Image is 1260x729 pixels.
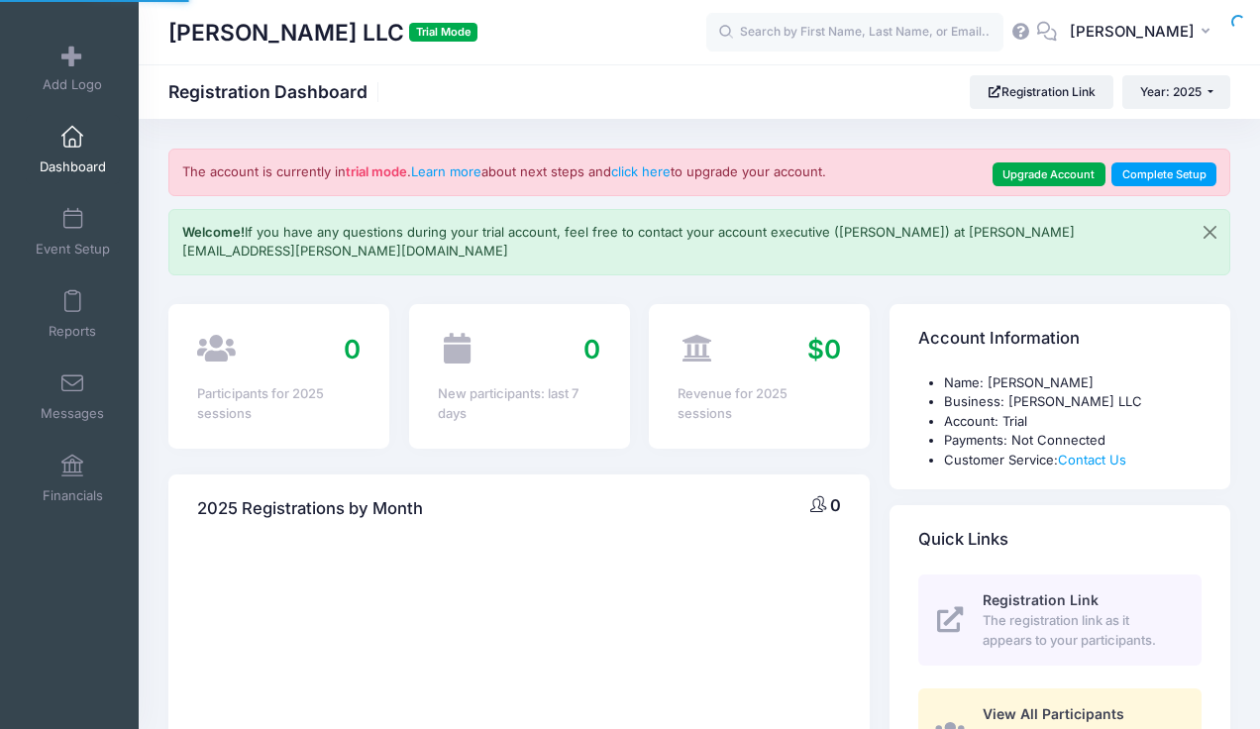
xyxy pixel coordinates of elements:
[411,163,481,179] a: Learn more
[983,591,1099,608] span: Registration Link
[197,384,361,423] div: Participants for 2025 sessions
[583,334,600,364] span: 0
[344,334,361,364] span: 0
[49,323,96,340] span: Reports
[438,384,601,423] div: New participants: last 7 days
[944,373,1202,393] li: Name: [PERSON_NAME]
[26,362,120,431] a: Messages
[983,705,1124,722] span: View All Participants
[1058,452,1126,468] a: Contact Us
[944,431,1202,451] li: Payments: Not Connected
[409,23,477,42] span: Trial Mode
[918,574,1202,666] a: Registration Link The registration link as it appears to your participants.
[918,512,1008,569] h4: Quick Links
[1122,75,1230,109] button: Year: 2025
[611,163,671,179] a: click here
[197,481,423,538] h4: 2025 Registrations by Month
[993,162,1105,186] a: Upgrade Account
[983,611,1179,650] span: The registration link as it appears to your participants.
[830,495,841,515] span: 0
[26,33,120,102] a: Add Logo
[706,13,1003,52] input: Search by First Name, Last Name, or Email...
[168,81,384,102] h1: Registration Dashboard
[36,241,110,258] span: Event Setup
[182,224,245,240] b: Welcome!
[41,405,104,422] span: Messages
[346,163,407,179] strong: trial mode
[43,487,103,504] span: Financials
[1140,84,1202,99] span: Year: 2025
[26,115,120,184] a: Dashboard
[807,334,841,364] span: $0
[944,412,1202,432] li: Account: Trial
[26,444,120,513] a: Financials
[1111,162,1216,186] a: Complete Setup
[944,392,1202,412] li: Business: [PERSON_NAME] LLC
[168,10,477,55] h1: [PERSON_NAME] LLC
[182,223,1159,261] p: If you have any questions during your trial account, feel free to contact your account executive ...
[168,149,1230,196] div: The account is currently in . about next steps and to upgrade your account.
[26,279,120,349] a: Reports
[944,451,1202,470] li: Customer Service:
[918,310,1080,366] h4: Account Information
[43,76,102,93] span: Add Logo
[1057,10,1230,55] button: [PERSON_NAME]
[1191,210,1229,256] button: Close
[26,197,120,266] a: Event Setup
[40,158,106,175] span: Dashboard
[970,75,1113,109] a: Registration Link
[678,384,841,423] div: Revenue for 2025 sessions
[1070,21,1195,43] span: [PERSON_NAME]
